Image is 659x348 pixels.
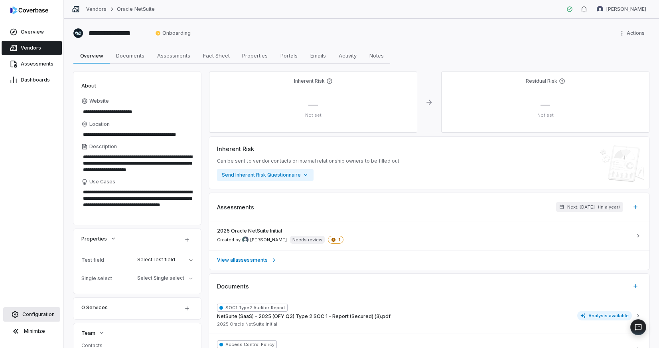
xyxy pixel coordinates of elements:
button: Team [79,326,107,340]
span: Website [89,98,109,104]
span: Documents [113,50,148,61]
span: Overview [21,29,44,35]
img: Chintha Anil Kumar avatar [597,6,603,12]
span: Fact Sheet [200,50,233,61]
span: Emails [307,50,329,61]
button: Properties [79,231,119,246]
a: 2025 Oracle NetSuite InitialCreated by Victoria Cuce avatar[PERSON_NAME]Needs review1 [209,221,649,250]
textarea: Use Cases [81,187,193,217]
span: [PERSON_NAME] [606,6,646,12]
input: Website [81,106,180,117]
span: Properties [81,235,107,242]
a: Vendors [2,41,62,55]
img: Victoria Cuce avatar [242,237,249,243]
a: Vendors [86,6,107,12]
span: [PERSON_NAME] [250,237,287,243]
p: Not set [448,112,643,118]
span: NetSuite (SaaS) - 2025 (OFY Q3) Type 2 SOC 1 - Report (Secured) (3).pdf [217,313,391,320]
span: View all assessments [217,257,268,263]
span: Notes [366,50,387,61]
span: Assessments [21,61,53,67]
span: Use Cases [89,179,115,185]
span: Description [89,143,117,150]
span: Location [89,121,110,127]
textarea: Description [81,151,193,175]
span: Vendors [21,45,41,51]
a: Configuration [3,307,60,322]
span: Assessments [217,203,254,211]
span: Overview [77,50,107,61]
span: Created by [217,237,287,243]
button: Next: [DATE](in a year) [556,202,623,212]
span: Activity [335,50,360,61]
button: Send Inherent Risk Questionnaire [217,169,314,181]
span: Analysis available [577,311,632,320]
p: Needs review [292,237,322,243]
span: Minimize [24,328,45,334]
span: Inherent Risk [217,145,254,153]
a: Dashboards [2,73,62,87]
span: 2025 Oracle NetSuite Initial [217,228,282,234]
span: Can be sent to vendor contacts or internal relationship owners to be filled out [217,158,399,164]
button: SOC1 Type2 Auditor ReportNetSuite (SaaS) - 2025 (OFY Q3) Type 2 SOC 1 - Report (Secured) (3).pdf2... [209,297,649,334]
button: Chintha Anil Kumar avatar[PERSON_NAME] [592,3,651,15]
span: Onboarding [155,30,191,36]
span: 1 [328,236,343,244]
a: Overview [2,25,62,39]
button: Minimize [3,323,60,339]
div: Single select [81,275,134,281]
div: Test field [81,257,134,263]
p: Not set [215,112,411,118]
img: logo-D7KZi-bG.svg [10,6,48,14]
a: View allassessments [209,250,649,270]
span: Configuration [22,311,55,318]
span: 2025 Oracle NetSuite Initial [217,321,277,327]
span: Select Test field [137,257,175,262]
span: Portals [277,50,301,61]
span: ( in a year ) [598,204,620,210]
span: Assessments [154,50,193,61]
a: Oracle NetSuite [117,6,155,12]
h4: Residual Risk [526,78,557,84]
span: Properties [239,50,271,61]
span: Team [81,329,95,336]
input: Location [81,129,193,140]
span: Documents [217,282,249,290]
span: — [308,99,318,110]
h4: Inherent Risk [294,78,325,84]
span: — [541,99,550,110]
span: About [81,82,96,89]
button: More actions [616,27,649,39]
span: Next: [DATE] [567,204,595,210]
span: SOC1 Type2 Auditor Report [217,304,288,312]
span: Dashboards [21,77,50,83]
a: Assessments [2,57,62,71]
